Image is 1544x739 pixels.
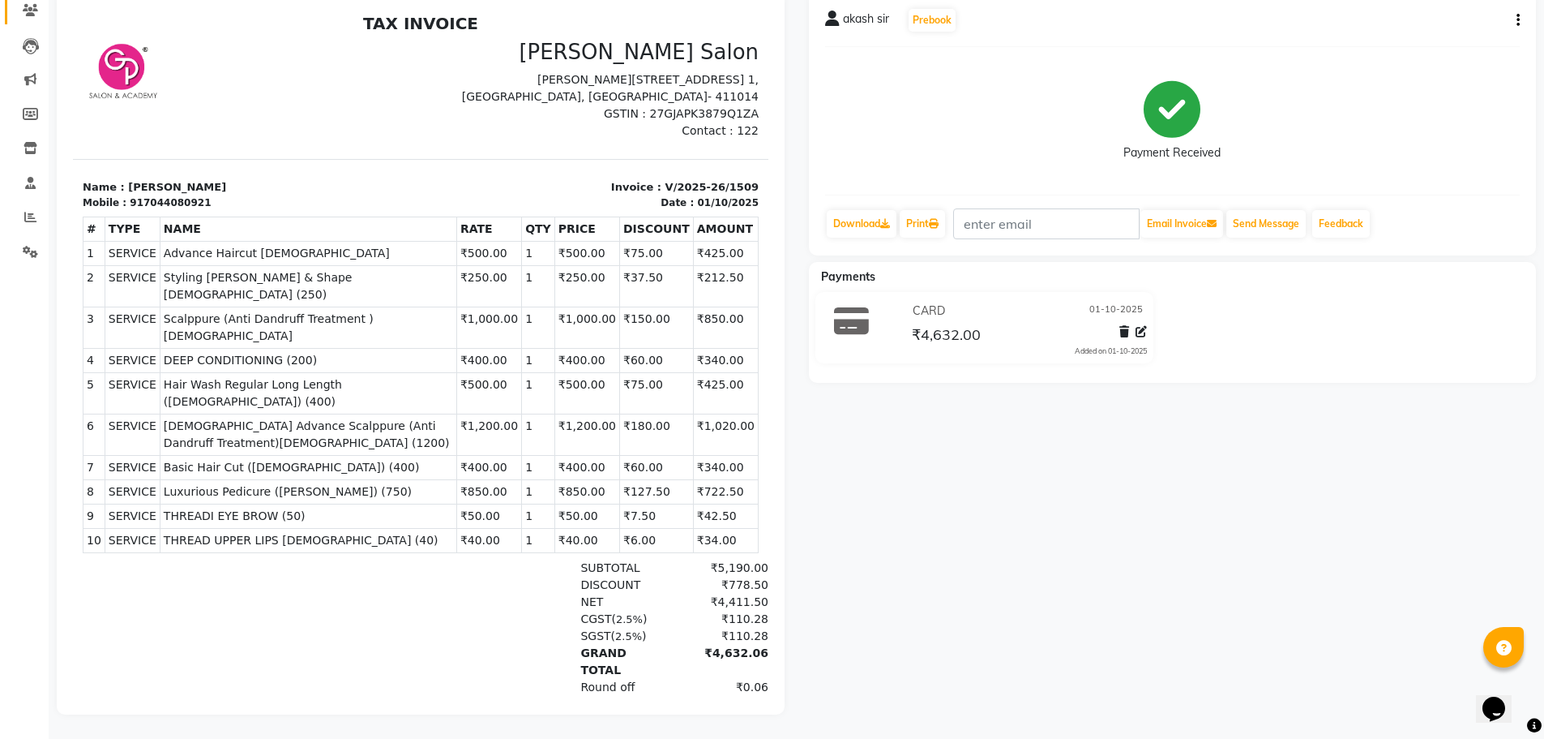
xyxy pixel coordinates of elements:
[620,472,685,496] td: ₹722.50
[543,606,570,618] span: 2.5%
[481,472,546,496] td: ₹850.00
[620,299,685,341] td: ₹850.00
[32,521,87,545] td: SERVICE
[547,234,621,258] td: ₹75.00
[507,622,537,635] span: SGST
[10,6,686,26] h2: TAX INVOICE
[87,209,383,234] th: NAME
[32,365,87,406] td: SERVICE
[620,448,685,472] td: ₹340.00
[547,365,621,406] td: ₹75.00
[383,496,448,521] td: ₹50.00
[481,448,546,472] td: ₹400.00
[57,188,138,203] div: 917044080921
[383,472,448,496] td: ₹850.00
[913,303,945,320] span: CARD
[32,299,87,341] td: SERVICE
[449,299,482,341] td: 1
[32,258,87,299] td: SERVICE
[1075,346,1147,357] div: Added on 01-10-2025
[11,234,32,258] td: 1
[449,365,482,406] td: 1
[32,448,87,472] td: SERVICE
[498,604,597,621] div: ( )
[91,303,380,337] span: Scalppure (Anti Dandruff Treatment )[DEMOGRAPHIC_DATA]
[547,209,621,234] th: DISCOUNT
[547,448,621,472] td: ₹60.00
[383,448,448,472] td: ₹400.00
[383,406,448,448] td: ₹1,200.00
[449,472,482,496] td: 1
[620,258,685,299] td: ₹212.50
[498,621,597,638] div: ( )
[11,209,32,234] th: #
[32,406,87,448] td: SERVICE
[449,258,482,299] td: 1
[953,208,1140,239] input: enter email
[597,672,695,689] div: ₹0.06
[91,410,380,445] span: [DEMOGRAPHIC_DATA] Advance Scalppure (Anti Dandruff Treatment)[DEMOGRAPHIC_DATA] (1200)
[507,605,538,618] span: CGST
[912,325,981,348] span: ₹4,632.00
[383,341,448,365] td: ₹400.00
[547,472,621,496] td: ₹127.50
[11,521,32,545] td: 10
[383,299,448,341] td: ₹1,000.00
[32,341,87,365] td: SERVICE
[357,64,686,98] p: [PERSON_NAME][STREET_ADDRESS] 1, [GEOGRAPHIC_DATA], [GEOGRAPHIC_DATA]- 411014
[597,569,695,586] div: ₹778.50
[547,521,621,545] td: ₹6.00
[588,188,621,203] div: Date :
[821,269,875,284] span: Payments
[498,672,597,689] div: Round off
[32,234,87,258] td: SERVICE
[827,210,896,238] a: Download
[481,234,546,258] td: ₹500.00
[900,210,945,238] a: Print
[597,638,695,672] div: ₹4,632.06
[498,569,597,586] div: DISCOUNT
[620,521,685,545] td: ₹34.00
[1123,144,1221,161] div: Payment Received
[11,472,32,496] td: 8
[498,552,597,569] div: SUBTOTAL
[91,476,380,493] span: Luxurious Pedicure ([PERSON_NAME]) (750)
[357,115,686,132] p: Contact : 122
[1140,210,1223,238] button: Email Invoice
[357,32,686,58] h3: [PERSON_NAME] Salon
[91,262,380,296] span: Styling [PERSON_NAME] & Shape [DEMOGRAPHIC_DATA] (250)
[357,98,686,115] p: GSTIN : 27GJAPK3879Q1ZA
[547,258,621,299] td: ₹37.50
[11,496,32,521] td: 9
[91,525,380,542] span: THREAD UPPER LIPS [DEMOGRAPHIC_DATA] (40)
[383,365,448,406] td: ₹500.00
[449,406,482,448] td: 1
[481,299,546,341] td: ₹1,000.00
[620,234,685,258] td: ₹425.00
[11,299,32,341] td: 3
[91,452,380,469] span: Basic Hair Cut ([DEMOGRAPHIC_DATA]) (400)
[10,188,53,203] div: Mobile :
[1476,674,1528,723] iframe: chat widget
[11,258,32,299] td: 2
[357,172,686,188] p: Invoice : V/2025-26/1509
[1312,210,1370,238] a: Feedback
[32,209,87,234] th: TYPE
[547,406,621,448] td: ₹180.00
[843,11,889,33] span: akash sir
[32,496,87,521] td: SERVICE
[481,406,546,448] td: ₹1,200.00
[597,621,695,638] div: ₹110.28
[498,586,597,604] div: NET
[10,172,338,188] p: Name : [PERSON_NAME]
[481,496,546,521] td: ₹50.00
[481,209,546,234] th: PRICE
[91,501,380,518] span: THREADI EYE BROW (50)
[383,258,448,299] td: ₹250.00
[449,496,482,521] td: 1
[481,365,546,406] td: ₹500.00
[1089,303,1143,320] span: 01-10-2025
[481,258,546,299] td: ₹250.00
[620,365,685,406] td: ₹425.00
[620,496,685,521] td: ₹42.50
